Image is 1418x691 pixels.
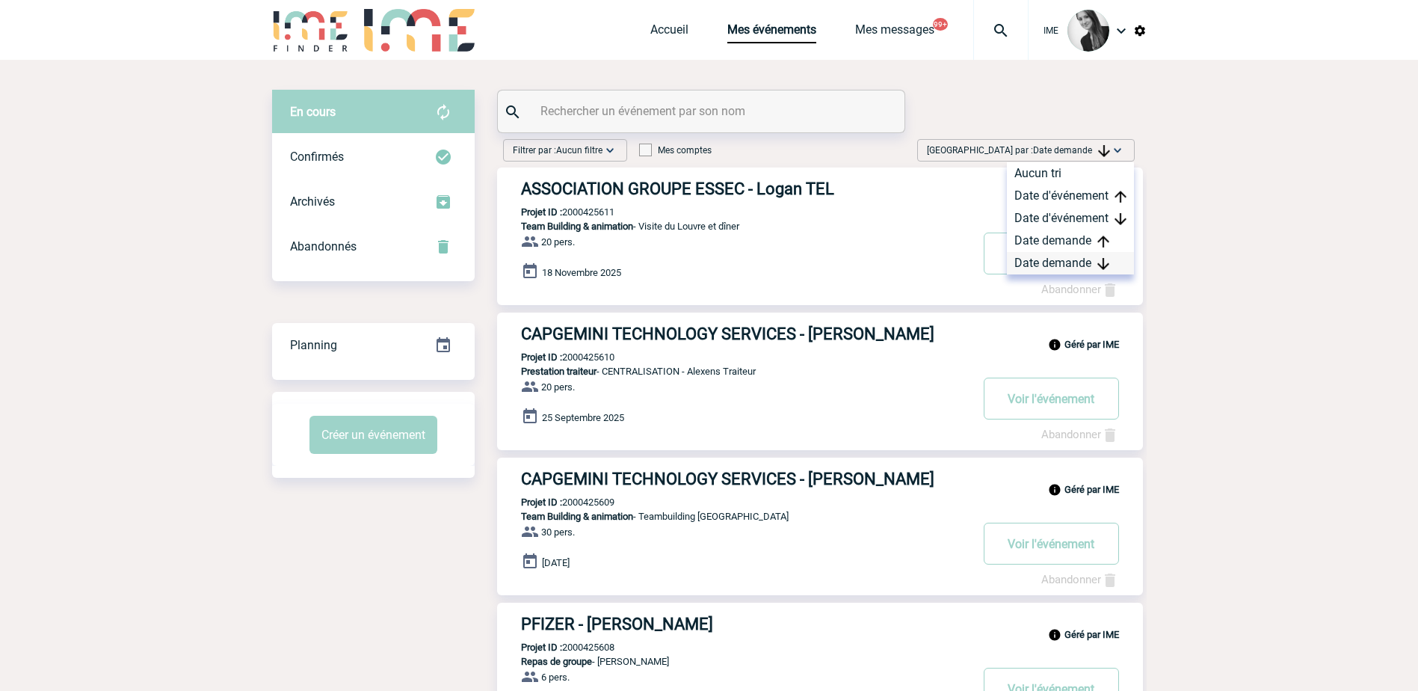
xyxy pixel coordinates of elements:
button: Voir l'événement [984,233,1119,274]
div: Date d'événement [1007,185,1134,207]
a: Abandonner [1041,573,1119,586]
button: Voir l'événement [984,523,1119,565]
p: 2000425609 [497,497,614,508]
img: baseline_expand_more_white_24dp-b.png [1110,143,1125,158]
a: Abandonner [1041,428,1119,441]
span: 18 Novembre 2025 [542,267,621,278]
span: 25 Septembre 2025 [542,412,624,423]
img: arrow_downward.png [1098,145,1110,157]
span: [GEOGRAPHIC_DATA] par : [927,143,1110,158]
a: Mes messages [855,22,934,43]
img: 101050-0.jpg [1067,10,1109,52]
b: Projet ID : [521,206,562,218]
a: Accueil [650,22,688,43]
img: arrow_upward.png [1097,236,1109,248]
span: Filtrer par : [513,143,602,158]
span: Confirmés [290,150,344,164]
p: - Visite du Louvre et dîner [497,221,970,232]
span: 20 pers. [541,381,575,393]
span: En cours [290,105,336,119]
a: Planning [272,322,475,366]
a: CAPGEMINI TECHNOLOGY SERVICES - [PERSON_NAME] [497,470,1143,488]
b: Projet ID : [521,497,562,508]
span: Archivés [290,194,335,209]
span: Prestation traiteur [521,366,597,377]
span: Date demande [1033,145,1110,156]
button: 99+ [933,18,948,31]
img: info_black_24dp.svg [1048,338,1061,351]
img: arrow_downward.png [1097,258,1109,270]
h3: ASSOCIATION GROUPE ESSEC - Logan TEL [521,179,970,198]
b: Projet ID : [521,642,562,653]
p: 2000425611 [497,206,614,218]
div: Date d'événement [1007,207,1134,230]
span: Aucun filtre [556,145,602,156]
span: 20 pers. [541,236,575,248]
button: Créer un événement [309,416,437,454]
div: Retrouvez ici tous les événements que vous avez décidé d'archiver [272,179,475,224]
input: Rechercher un événement par son nom [537,100,869,122]
span: Team Building & animation [521,221,633,232]
button: Voir l'événement [984,378,1119,420]
span: 30 pers. [541,526,575,538]
h3: CAPGEMINI TECHNOLOGY SERVICES - [PERSON_NAME] [521,325,970,343]
span: 6 pers. [541,672,570,683]
b: Géré par IME [1064,339,1119,350]
p: - Teambuilding [GEOGRAPHIC_DATA] [497,511,970,522]
span: IME [1044,25,1058,36]
span: Repas de groupe [521,656,592,667]
b: Géré par IME [1064,629,1119,640]
div: Aucun tri [1007,162,1134,185]
div: Date demande [1007,230,1134,252]
p: 2000425610 [497,351,614,363]
img: arrow_downward.png [1115,213,1126,225]
div: Retrouvez ici tous vos évènements avant confirmation [272,90,475,135]
h3: PFIZER - [PERSON_NAME] [521,615,970,633]
img: info_black_24dp.svg [1048,483,1061,497]
div: Date demande [1007,252,1134,274]
img: info_black_24dp.svg [1048,628,1061,642]
h3: CAPGEMINI TECHNOLOGY SERVICES - [PERSON_NAME] [521,470,970,488]
b: Géré par IME [1064,484,1119,495]
img: baseline_expand_more_white_24dp-b.png [602,143,617,158]
img: IME-Finder [272,9,350,52]
p: - CENTRALISATION - Alexens Traiteur [497,366,970,377]
label: Mes comptes [639,145,712,156]
div: Retrouvez ici tous vos événements annulés [272,224,475,269]
p: 2000425608 [497,642,614,653]
a: Mes événements [727,22,816,43]
span: Planning [290,338,337,352]
a: CAPGEMINI TECHNOLOGY SERVICES - [PERSON_NAME] [497,325,1143,343]
span: Team Building & animation [521,511,633,522]
a: PFIZER - [PERSON_NAME] [497,615,1143,633]
span: [DATE] [542,557,570,568]
img: arrow_upward.png [1115,191,1126,203]
p: - [PERSON_NAME] [497,656,970,667]
a: ASSOCIATION GROUPE ESSEC - Logan TEL [497,179,1143,198]
div: Retrouvez ici tous vos événements organisés par date et état d'avancement [272,323,475,368]
a: Abandonner [1041,283,1119,296]
span: Abandonnés [290,239,357,254]
b: Projet ID : [521,351,562,363]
